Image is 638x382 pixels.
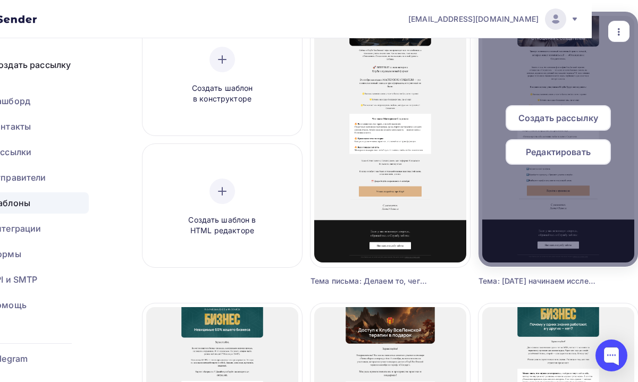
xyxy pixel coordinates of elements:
[408,9,579,30] a: [EMAIL_ADDRESS][DOMAIN_NAME]
[172,215,273,236] span: Создать шаблон в HTML редакторе
[518,112,598,124] span: Создать рассылку
[310,276,430,286] div: Тема письма: Делаем то, чего ещё никогда не было
[526,146,591,158] span: Редактировать
[172,83,273,105] span: Создать шаблон в конструкторе
[408,14,539,24] span: [EMAIL_ADDRESS][DOMAIN_NAME]
[478,276,598,286] div: Тема: [DATE] начинаем исследовать Отношения с Создателем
